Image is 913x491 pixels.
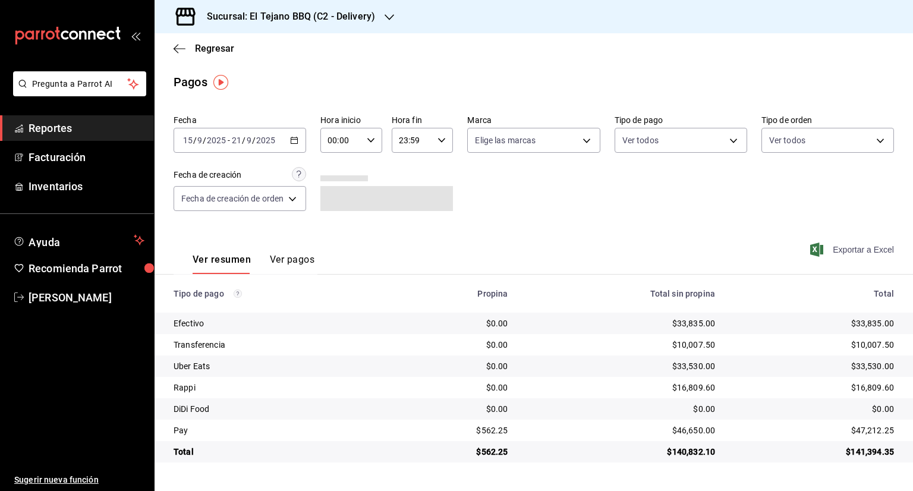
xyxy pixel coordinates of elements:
[203,136,206,145] span: /
[174,403,383,415] div: DiDi Food
[622,134,659,146] span: Ver todos
[615,116,747,124] label: Tipo de pago
[193,254,314,274] div: navigation tabs
[270,254,314,274] button: Ver pagos
[527,424,715,436] div: $46,650.00
[734,424,894,436] div: $47,212.25
[734,446,894,458] div: $141,394.35
[174,169,241,181] div: Fecha de creación
[234,289,242,298] svg: Los pagos realizados con Pay y otras terminales son montos brutos.
[734,360,894,372] div: $33,530.00
[174,116,306,124] label: Fecha
[527,289,715,298] div: Total sin propina
[734,382,894,394] div: $16,809.60
[734,289,894,298] div: Total
[29,233,129,247] span: Ayuda
[402,339,508,351] div: $0.00
[174,382,383,394] div: Rappi
[475,134,536,146] span: Elige las marcas
[29,289,144,306] span: [PERSON_NAME]
[206,136,226,145] input: ----
[252,136,256,145] span: /
[734,317,894,329] div: $33,835.00
[8,86,146,99] a: Pregunta a Parrot AI
[527,403,715,415] div: $0.00
[29,178,144,194] span: Inventarios
[402,446,508,458] div: $562.25
[193,254,251,274] button: Ver resumen
[182,136,193,145] input: --
[813,243,894,257] button: Exportar a Excel
[32,78,128,90] span: Pregunta a Parrot AI
[13,71,146,96] button: Pregunta a Parrot AI
[527,317,715,329] div: $33,835.00
[174,424,383,436] div: Pay
[174,317,383,329] div: Efectivo
[402,317,508,329] div: $0.00
[320,116,382,124] label: Hora inicio
[174,339,383,351] div: Transferencia
[527,446,715,458] div: $140,832.10
[527,360,715,372] div: $33,530.00
[734,339,894,351] div: $10,007.50
[174,446,383,458] div: Total
[197,10,375,24] h3: Sucursal: El Tejano BBQ (C2 - Delivery)
[213,75,228,90] img: Tooltip marker
[228,136,230,145] span: -
[402,360,508,372] div: $0.00
[174,289,383,298] div: Tipo de pago
[467,116,600,124] label: Marca
[527,339,715,351] div: $10,007.50
[29,260,144,276] span: Recomienda Parrot
[231,136,242,145] input: --
[29,149,144,165] span: Facturación
[527,382,715,394] div: $16,809.60
[174,360,383,372] div: Uber Eats
[131,31,140,40] button: open_drawer_menu
[402,289,508,298] div: Propina
[174,43,234,54] button: Regresar
[769,134,805,146] span: Ver todos
[734,403,894,415] div: $0.00
[197,136,203,145] input: --
[14,474,144,486] span: Sugerir nueva función
[256,136,276,145] input: ----
[181,193,284,204] span: Fecha de creación de orden
[246,136,252,145] input: --
[29,120,144,136] span: Reportes
[195,43,234,54] span: Regresar
[392,116,454,124] label: Hora fin
[402,424,508,436] div: $562.25
[761,116,894,124] label: Tipo de orden
[242,136,245,145] span: /
[193,136,197,145] span: /
[402,403,508,415] div: $0.00
[402,382,508,394] div: $0.00
[174,73,207,91] div: Pagos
